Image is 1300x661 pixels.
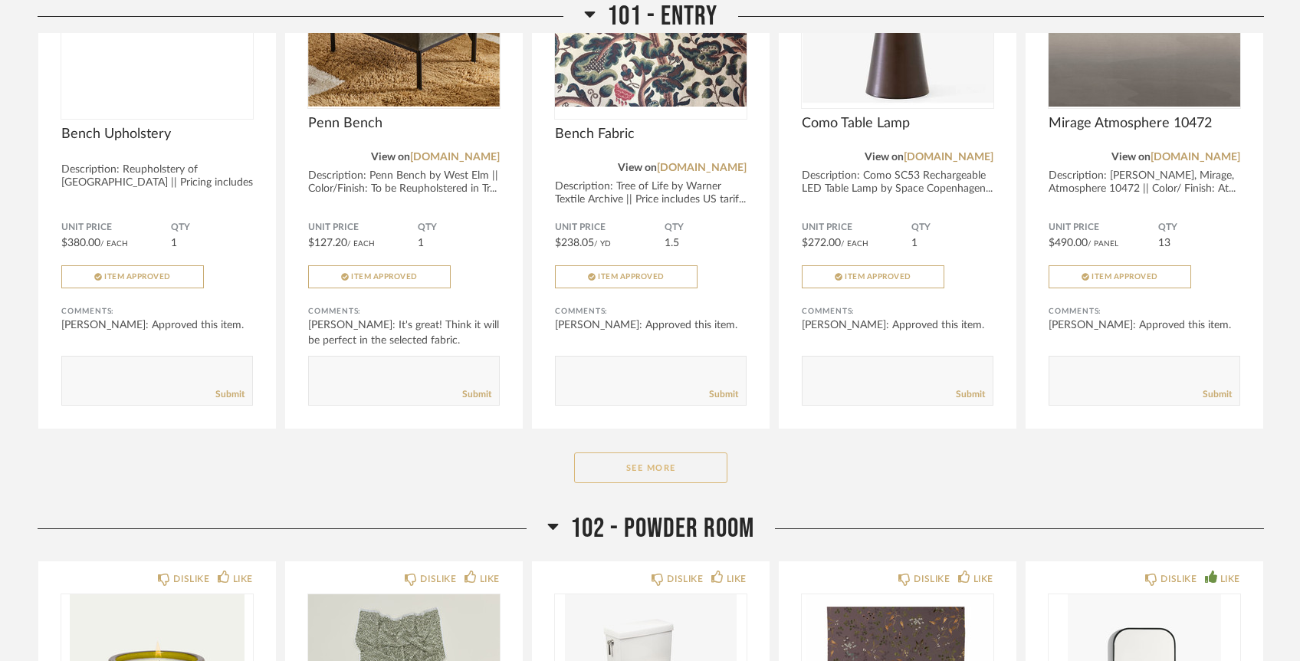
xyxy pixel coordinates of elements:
[1049,265,1191,288] button: Item Approved
[1160,571,1197,587] div: DISLIKE
[104,273,171,281] span: Item Approved
[308,169,500,196] div: Description: Penn Bench by West Elm || Color/Finish: To be Reupholstered in Tr...
[347,240,375,248] span: / Each
[555,180,747,206] div: Description: Tree of Life by Warner Textile Archive || Price includes US tarif...
[555,304,747,319] div: Comments:
[308,222,418,234] span: Unit Price
[215,388,245,401] a: Submit
[61,238,100,248] span: $380.00
[709,388,738,401] a: Submit
[802,304,993,319] div: Comments:
[61,126,253,143] span: Bench Upholstery
[1220,571,1240,587] div: LIKE
[845,273,911,281] span: Item Approved
[1049,238,1088,248] span: $490.00
[570,512,754,545] span: 102 - Powder Room
[555,317,747,333] div: [PERSON_NAME]: Approved this item.
[555,126,747,143] span: Bench Fabric
[351,273,418,281] span: Item Approved
[371,152,410,163] span: View on
[555,222,665,234] span: Unit Price
[1088,240,1118,248] span: / Panel
[1049,304,1240,319] div: Comments:
[462,388,491,401] a: Submit
[956,388,985,401] a: Submit
[802,222,911,234] span: Unit Price
[802,265,944,288] button: Item Approved
[61,163,253,202] div: Description: Reupholstery of [GEOGRAPHIC_DATA] || Pricing includes Entry Bench R...
[308,238,347,248] span: $127.20
[657,163,747,173] a: [DOMAIN_NAME]
[618,163,657,173] span: View on
[1203,388,1232,401] a: Submit
[308,265,451,288] button: Item Approved
[418,238,424,248] span: 1
[1158,238,1170,248] span: 13
[802,317,993,333] div: [PERSON_NAME]: Approved this item.
[665,222,747,234] span: QTY
[911,222,993,234] span: QTY
[911,238,918,248] span: 1
[1049,222,1158,234] span: Unit Price
[1049,115,1240,132] span: Mirage Atmosphere 10472
[420,571,456,587] div: DISLIKE
[1151,152,1240,163] a: [DOMAIN_NAME]
[727,571,747,587] div: LIKE
[841,240,868,248] span: / Each
[802,169,993,196] div: Description: Como SC53 Rechargeable LED Table Lamp by Space Copenhagen...
[1158,222,1240,234] span: QTY
[308,304,500,319] div: Comments:
[171,222,253,234] span: QTY
[61,222,171,234] span: Unit Price
[594,240,611,248] span: / YD
[171,238,177,248] span: 1
[410,152,500,163] a: [DOMAIN_NAME]
[555,265,698,288] button: Item Approved
[308,317,500,348] div: [PERSON_NAME]: It's great! Think it will be perfect in the selected fabric.
[1049,317,1240,333] div: [PERSON_NAME]: Approved this item.
[555,238,594,248] span: $238.05
[100,240,128,248] span: / Each
[574,452,727,483] button: See More
[418,222,500,234] span: QTY
[1111,152,1151,163] span: View on
[914,571,950,587] div: DISLIKE
[904,152,993,163] a: [DOMAIN_NAME]
[308,115,500,132] span: Penn Bench
[1049,169,1240,196] div: Description: [PERSON_NAME], Mirage, Atmosphere 10472 || Color/ Finish: At...
[61,317,253,333] div: [PERSON_NAME]: Approved this item.
[598,273,665,281] span: Item Approved
[802,115,993,132] span: Como Table Lamp
[667,571,703,587] div: DISLIKE
[61,265,204,288] button: Item Approved
[480,571,500,587] div: LIKE
[865,152,904,163] span: View on
[665,238,679,248] span: 1.5
[173,571,209,587] div: DISLIKE
[61,304,253,319] div: Comments:
[973,571,993,587] div: LIKE
[802,238,841,248] span: $272.00
[1092,273,1158,281] span: Item Approved
[233,571,253,587] div: LIKE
